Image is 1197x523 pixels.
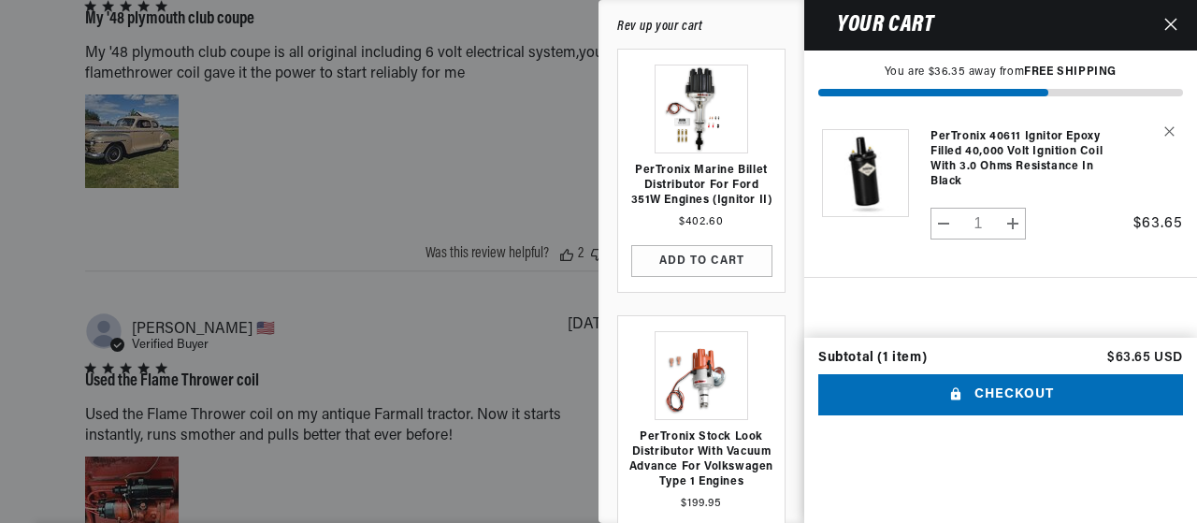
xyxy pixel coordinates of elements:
p: $63.65 USD [1107,352,1183,365]
button: Checkout [818,374,1183,416]
span: $63.65 [1133,216,1183,231]
input: Quantity for PerTronix 40611 Ignitor Epoxy Filled 40,000 Volt Ignition Coil with 3.0 Ohms Resista... [957,208,1001,240]
strong: FREE SHIPPING [1024,66,1117,78]
div: Subtotal (1 item) [818,352,927,365]
button: Remove PerTronix 40611 Ignitor Epoxy Filled 40,000 Volt Ignition Coil with 3.0 Ohms Resistance in... [1149,115,1182,148]
h2: Your cart [818,16,933,35]
a: PerTronix 40611 Ignitor Epoxy Filled 40,000 Volt Ignition Coil with 3.0 Ohms Resistance in Black [930,129,1117,189]
iframe: PayPal-paypal [818,440,1183,481]
p: You are $36.35 away from [818,65,1183,80]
